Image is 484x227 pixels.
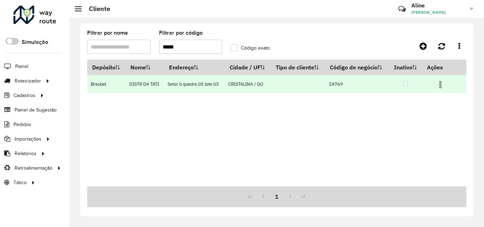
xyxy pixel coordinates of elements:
[15,106,57,114] span: Painel de Sugestão
[325,75,389,93] td: 24769
[82,5,110,13] h2: Cliente
[225,60,271,75] th: Cidade / UF
[13,92,35,99] span: Cadastros
[325,60,389,75] th: Código de negócio
[389,60,422,75] th: Inativo
[87,75,126,93] td: Brasbel
[15,63,28,70] span: Painel
[126,60,164,75] th: Nome
[22,38,48,46] label: Simulação
[271,60,325,75] th: Tipo de cliente
[15,150,36,157] span: Relatórios
[15,77,41,85] span: Roteirizador
[164,75,225,93] td: Setor b quadra 05 lote 05
[225,75,271,93] td: CRISTALINA / GO
[87,60,126,75] th: Depósito
[394,1,410,17] a: Contato Rápido
[87,29,128,37] label: Filtrar por nome
[15,135,41,143] span: Importações
[164,60,225,75] th: Endereço
[159,29,203,37] label: Filtrar por código
[126,75,164,93] td: DISTR DA TATI
[411,2,465,9] h3: Aline
[231,44,270,52] label: Código exato
[411,9,465,16] span: [PERSON_NAME]
[422,60,465,75] th: Ações
[270,190,283,203] button: 1
[13,121,31,128] span: Pedidos
[13,179,27,186] span: Tático
[15,164,52,172] span: Retroalimentação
